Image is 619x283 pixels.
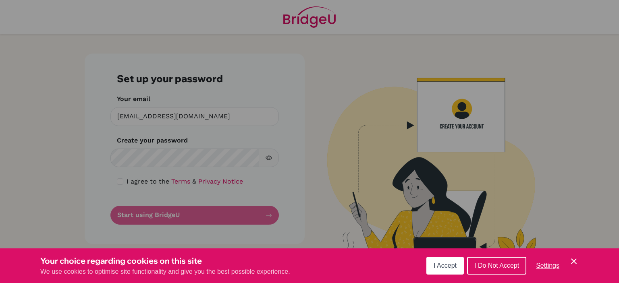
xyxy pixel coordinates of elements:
span: I Do Not Accept [474,262,519,269]
h3: Your choice regarding cookies on this site [40,255,290,267]
button: Save and close [569,256,579,266]
span: I Accept [434,262,457,269]
span: Settings [536,262,559,269]
button: I Do Not Accept [467,257,526,275]
button: Settings [530,258,566,274]
button: I Accept [426,257,464,275]
p: We use cookies to optimise site functionality and give you the best possible experience. [40,267,290,277]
